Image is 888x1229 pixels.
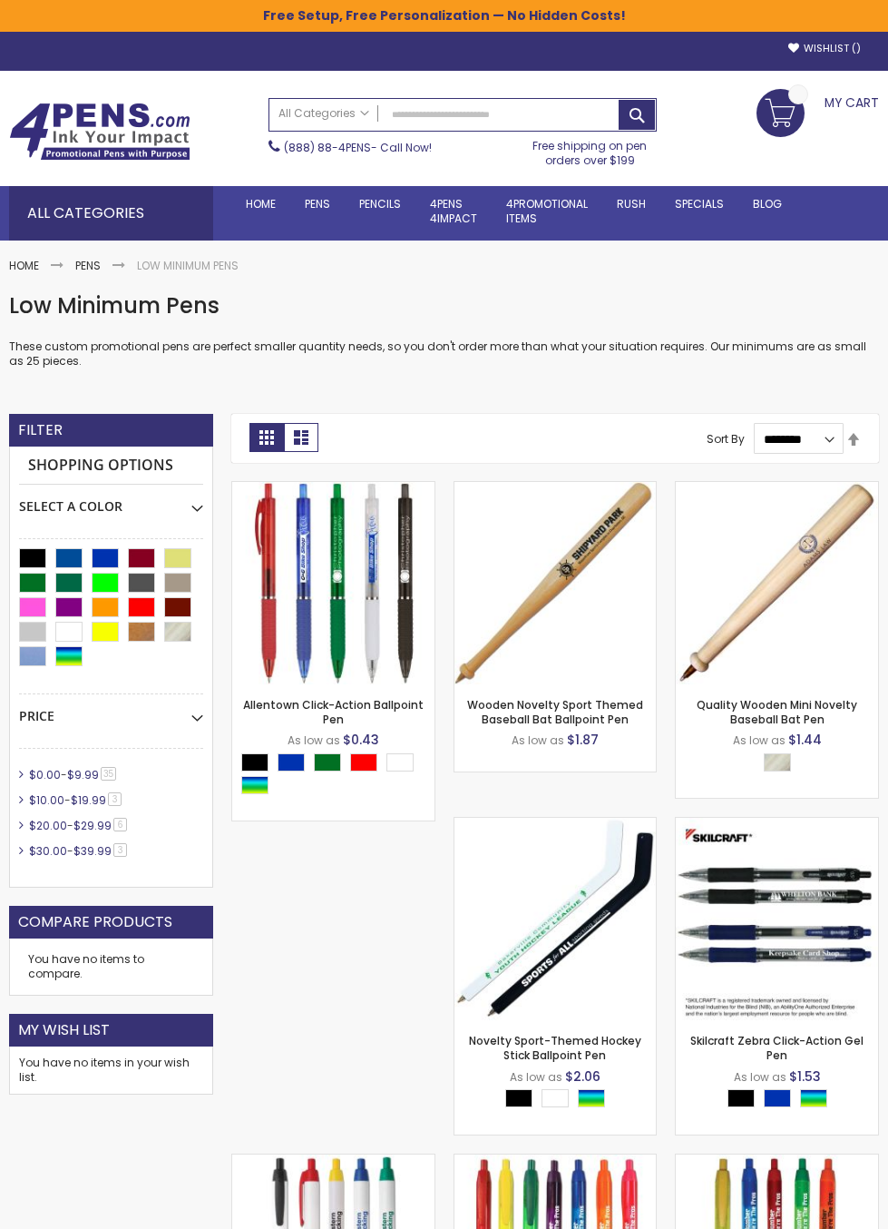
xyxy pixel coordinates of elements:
[727,1089,836,1112] div: Select A Color
[24,818,133,833] a: $20.00-$29.996
[9,939,213,996] div: You have no items to compare.
[288,732,340,748] span: As low as
[733,732,786,748] span: As low as
[454,817,657,832] a: Novelty Sport-Themed Hockey Stick Ballpoint Pen
[788,42,861,55] a: Wishlist
[284,140,432,155] span: - Call Now!
[697,697,857,727] a: Quality Wooden Mini Novelty Baseball Bat Pen
[350,753,377,772] div: Red
[386,753,414,772] div: White
[305,196,330,211] span: Pens
[454,818,657,1020] img: Novelty Sport-Themed Hockey Stick Ballpoint Pen
[454,482,657,684] img: Wooden Novelty Sport Themed Baseball Bat Ballpoint Pen
[505,1089,532,1107] div: Black
[469,1033,641,1063] a: Novelty Sport-Themed Hockey Stick Ballpoint Pen
[278,753,305,772] div: Blue
[675,196,724,211] span: Specials
[727,1089,755,1107] div: Black
[9,291,879,320] h1: Low Minimum Pens
[18,420,63,440] strong: Filter
[565,1067,600,1086] span: $2.06
[101,767,116,781] span: 35
[506,196,588,226] span: 4PROMOTIONAL ITEMS
[24,843,133,859] a: $30.00-$39.993
[246,196,276,211] span: Home
[29,818,67,833] span: $20.00
[232,1154,434,1169] a: Monarch-G Grip Wide Click Ballpoint Pen - White Body
[241,776,268,794] div: Assorted
[269,99,378,129] a: All Categories
[467,697,643,727] a: Wooden Novelty Sport Themed Baseball Bat Ballpoint Pen
[73,818,112,833] span: $29.99
[415,186,492,237] a: 4Pens4impact
[9,103,190,161] img: 4Pens Custom Pens and Promotional Products
[18,912,172,932] strong: Compare Products
[789,1067,821,1086] span: $1.53
[343,731,379,749] span: $0.43
[676,1154,878,1169] a: Monarch-TG Translucent Grip Wide Click Ballpoint Pen
[67,767,99,782] span: $9.99
[24,767,122,782] a: $0.00-$9.9935
[9,258,39,273] a: Home
[505,1089,614,1112] div: Select A Color
[137,258,239,273] strong: Low Minimum Pens
[492,186,602,237] a: 4PROMOTIONALITEMS
[278,106,369,121] span: All Categories
[113,843,127,857] span: 3
[314,753,341,772] div: Green
[71,792,106,808] span: $19.99
[676,817,878,832] a: Skilcraft Zebra Click-Action Gel Pen
[800,1089,827,1107] div: Assorted
[522,132,657,168] div: Free shipping on pen orders over $199
[232,481,434,497] a: Allentown Click-Action Ballpoint Pen
[29,767,61,782] span: $0.00
[75,258,101,273] a: Pens
[676,482,878,684] img: Quality Wooden Mini Novelty Baseball Bat Pen
[359,196,401,211] span: Pencils
[707,431,745,447] label: Sort By
[18,1020,110,1040] strong: My Wish List
[9,186,213,241] div: All Categories
[738,186,796,222] a: Blog
[578,1089,605,1107] div: Assorted
[24,792,128,808] a: $10.00-$19.993
[284,140,371,155] a: (888) 88-4PENS
[345,186,415,222] a: Pencils
[19,694,203,725] div: Price
[113,818,127,831] span: 6
[753,196,782,211] span: Blog
[241,753,434,799] div: Select A Color
[660,186,738,222] a: Specials
[734,1069,786,1085] span: As low as
[290,186,345,222] a: Pens
[676,481,878,497] a: Quality Wooden Mini Novelty Baseball Bat Pen
[454,1154,657,1169] a: Monarch-T Translucent Wide Click Ballpoint Pen
[617,196,646,211] span: Rush
[764,1089,791,1107] div: Blue
[764,753,791,772] div: Natural Wood
[19,1056,203,1085] div: You have no items in your wish list.
[764,753,800,776] div: Select A Color
[602,186,660,222] a: Rush
[9,291,879,369] div: These custom promotional pens are perfect smaller quantity needs, so you don't order more than wh...
[243,697,424,727] a: Allentown Click-Action Ballpoint Pen
[567,731,599,749] span: $1.87
[29,843,67,859] span: $30.00
[542,1089,569,1107] div: White
[512,732,564,748] span: As low as
[430,196,477,226] span: 4Pens 4impact
[108,792,122,806] span: 3
[249,423,284,452] strong: Grid
[73,843,112,859] span: $39.99
[241,753,268,772] div: Black
[676,818,878,1020] img: Skilcraft Zebra Click-Action Gel Pen
[232,482,434,684] img: Allentown Click-Action Ballpoint Pen
[19,447,203,486] strong: Shopping Options
[788,731,822,749] span: $1.44
[510,1069,562,1085] span: As low as
[29,792,64,808] span: $10.00
[19,485,203,516] div: Select A Color
[690,1033,864,1063] a: Skilcraft Zebra Click-Action Gel Pen
[231,186,290,222] a: Home
[454,481,657,497] a: Wooden Novelty Sport Themed Baseball Bat Ballpoint Pen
